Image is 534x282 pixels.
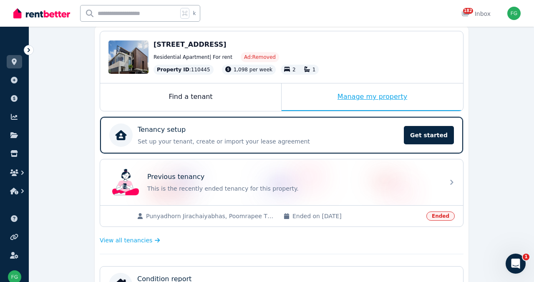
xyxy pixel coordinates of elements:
a: Previous tenancyPrevious tenancyThis is the recently ended tenancy for this property. [100,159,463,205]
div: : 110445 [154,65,214,75]
span: 1 [523,254,529,260]
div: Find a tenant [100,83,281,111]
div: Inbox [461,10,491,18]
img: RentBetter [13,7,70,20]
span: Punyadhorn Jirachaiyabhas, Poomrapee Thitinun [146,212,275,220]
span: [STREET_ADDRESS] [154,40,227,48]
div: Manage my property [282,83,463,111]
span: 1,098 per week [234,67,272,73]
iframe: Intercom live chat [506,254,526,274]
img: Franco Gugliotta [507,7,521,20]
span: 1 [312,67,316,73]
span: Property ID [157,66,189,73]
img: Previous tenancy [112,169,139,196]
span: View all tenancies [100,236,152,244]
span: Ended on [DATE] [292,212,421,220]
p: Tenancy setup [138,125,186,135]
a: View all tenancies [100,236,160,244]
span: Ad: Removed [244,54,276,60]
span: Ended [426,211,455,221]
p: This is the recently ended tenancy for this property. [147,184,439,193]
span: 182 [463,8,473,14]
p: Previous tenancy [147,172,204,182]
span: Get started [404,126,454,144]
span: 2 [292,67,296,73]
span: Residential Apartment | For rent [154,54,232,60]
p: Set up your tenant, create or import your lease agreement [138,137,399,146]
span: k [193,10,196,17]
a: Tenancy setupSet up your tenant, create or import your lease agreementGet started [100,117,463,154]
